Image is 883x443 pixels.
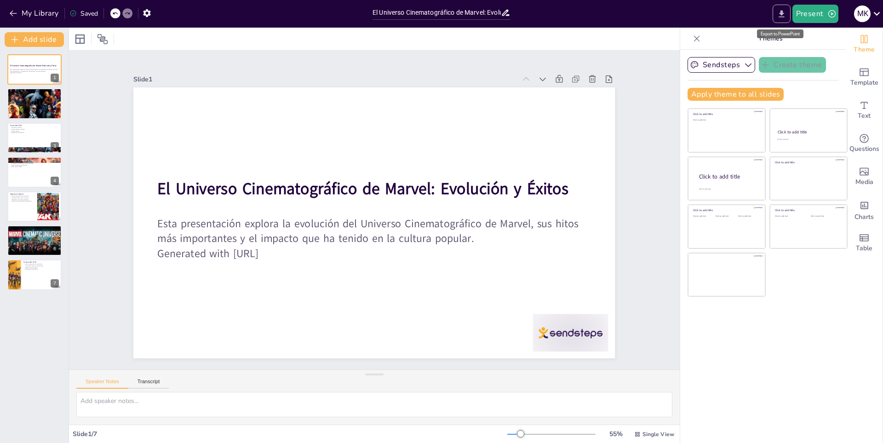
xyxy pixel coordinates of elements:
p: Nuevo estándar para franquicias [10,195,34,197]
div: Click to add title [699,173,758,180]
div: 1 [7,54,62,85]
div: Click to add text [693,119,759,121]
div: 2 [7,88,62,119]
p: Personajes que definen el UCM [10,161,59,163]
div: Click to add title [775,208,841,212]
div: 6 [7,225,62,256]
div: Saved [69,9,98,18]
p: Personajes innovadores [23,269,59,270]
strong: El Universo Cinematográfico de Marvel: Evolución y Éxitos [10,64,57,67]
span: Theme [854,45,875,55]
div: Export to PowerPoint [757,29,803,38]
p: Fases del UCM [10,124,59,127]
span: Text [858,111,871,121]
button: Present [792,5,838,23]
div: Click to add title [778,129,839,135]
button: Export to PowerPoint [773,5,791,23]
p: Divisiones en fases [10,127,59,128]
div: 4 [7,157,62,187]
p: Eventos épicos [10,130,59,132]
p: Generated with [URL] [10,72,59,74]
div: Click to add text [693,215,714,218]
p: Inspiración para otros universos [10,197,34,199]
div: Add text boxes [846,94,883,127]
span: Single View [642,431,674,438]
p: Marvel Studios creó un universo cohesivo [10,96,59,98]
span: Template [850,78,878,88]
div: 7 [7,259,62,290]
p: Cambio en la producción de películas [10,200,34,202]
div: m k [854,6,871,22]
div: 4 [51,177,59,185]
p: Estrategias de marketing [10,235,59,236]
div: Layout [73,32,87,46]
p: Arcos narrativos significativos [10,164,59,166]
div: Click to add text [777,138,838,141]
strong: El Universo Cinematográfico de Marvel: Evolución y Éxitos [172,113,569,260]
div: Click to add title [775,161,841,164]
div: Click to add title [693,208,759,212]
button: Transcript [128,379,169,389]
div: 2 [51,108,59,116]
p: Themes [704,28,837,50]
button: Apply theme to all slides [688,88,784,101]
p: Atractivo global [10,233,59,235]
div: Change the overall theme [846,28,883,61]
button: My Library [7,6,63,21]
p: Generated with [URL] [153,178,569,326]
div: 3 [7,123,62,153]
button: Sendsteps [688,57,755,73]
div: 55 % [605,430,627,438]
button: Speaker Notes [76,379,128,389]
p: Nuevos héroes y villanos [10,128,59,130]
p: Conexión emocional con los espectadores [10,163,59,165]
input: Insert title [373,6,501,19]
div: Slide 1 / 7 [73,430,507,438]
p: Récords de taquilla [10,230,59,231]
p: Exploración de géneros [10,132,59,133]
p: Expansión del UCM [10,99,59,101]
button: m k [854,5,871,23]
p: Historias emocionantes [23,267,59,269]
div: Add a table [846,226,883,259]
div: Click to add text [775,215,804,218]
p: Integración de series de televisión [23,265,59,267]
div: Click to add text [716,215,736,218]
div: 1 [51,74,59,82]
p: Conexión con la audiencia [10,231,59,233]
div: Get real-time input from your audience [846,127,883,160]
div: Slide 1 [184,7,550,133]
div: Click to add text [738,215,759,218]
p: Base de fans leales [10,166,59,168]
p: Orígenes del Universo Cinematográfico de Marvel [10,90,59,93]
div: Add images, graphics, shapes or video [846,160,883,193]
span: Position [97,34,108,45]
p: Nuevos proyectos en desarrollo [23,264,59,265]
div: 7 [51,279,59,288]
p: Iron Man fue un éxito [10,98,59,99]
p: Personajes Icónicos [10,158,59,161]
div: Click to add title [693,112,759,116]
button: Create theme [759,57,826,73]
p: Esta presentación explora la evolución del Universo Cinematográfico de Marvel, sus hitos más impo... [157,149,579,311]
button: Add slide [5,32,64,47]
p: Impacto Cultural [10,193,34,196]
div: 5 [7,191,62,222]
div: Add ready made slides [846,61,883,94]
p: El UCM comenzó en 2008 [10,94,59,96]
p: Éxitos en Taquilla [10,227,59,230]
div: 3 [51,142,59,150]
div: 6 [51,245,59,253]
span: Media [855,177,873,187]
div: Click to add body [699,188,757,190]
div: Click to add text [811,215,840,218]
p: Influencia en la cultura popular [10,199,34,201]
span: Charts [854,212,874,222]
div: 5 [51,211,59,219]
p: Futuro del UCM [23,261,59,264]
span: Questions [849,144,879,154]
span: Table [856,243,872,253]
div: Add charts and graphs [846,193,883,226]
p: Esta presentación explora la evolución del Universo Cinematográfico de Marvel, sus hitos más impo... [10,69,59,72]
